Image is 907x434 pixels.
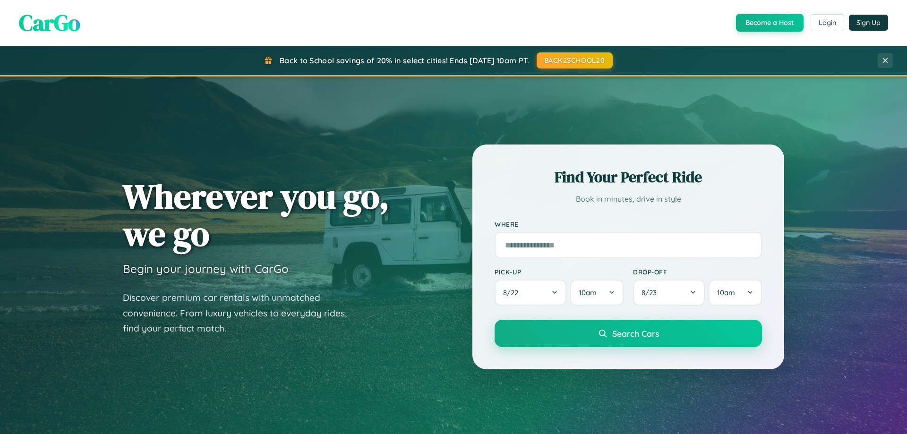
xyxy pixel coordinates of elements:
span: 10am [717,288,735,297]
button: 8/23 [633,280,705,306]
h3: Begin your journey with CarGo [123,262,289,276]
button: Search Cars [495,320,762,347]
button: 10am [570,280,624,306]
span: 10am [579,288,597,297]
h1: Wherever you go, we go [123,178,389,252]
button: Login [811,14,844,31]
button: BACK2SCHOOL20 [537,52,613,68]
p: Discover premium car rentals with unmatched convenience. From luxury vehicles to everyday rides, ... [123,290,359,336]
button: Become a Host [736,14,804,32]
button: Sign Up [849,15,888,31]
span: CarGo [19,7,80,38]
label: Pick-up [495,268,624,276]
p: Book in minutes, drive in style [495,192,762,206]
span: 8 / 22 [503,288,523,297]
label: Where [495,220,762,228]
h2: Find Your Perfect Ride [495,167,762,187]
span: Search Cars [612,328,659,339]
span: Back to School savings of 20% in select cities! Ends [DATE] 10am PT. [280,56,529,65]
button: 10am [709,280,762,306]
label: Drop-off [633,268,762,276]
button: 8/22 [495,280,566,306]
span: 8 / 23 [642,288,661,297]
